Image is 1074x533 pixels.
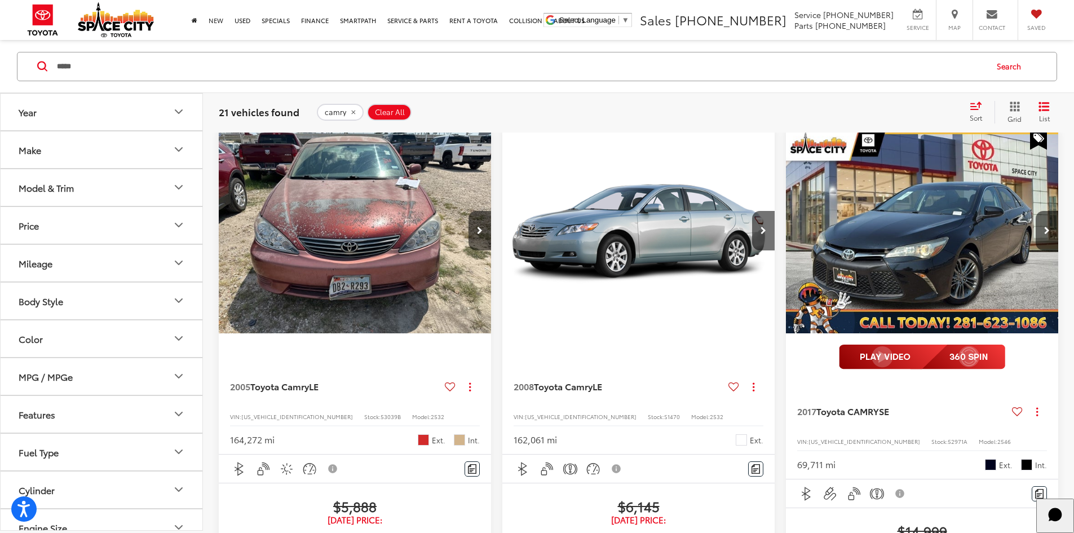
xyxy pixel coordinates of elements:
[465,461,480,477] button: Comments
[172,407,185,421] div: Features
[256,462,270,476] img: Keyless Entry
[502,129,776,333] div: 2008 Toyota Camry LE 0
[675,11,786,29] span: [PHONE_NUMBER]
[999,460,1013,470] span: Ext.
[172,143,185,156] div: Make
[19,182,74,192] div: Model & Trim
[750,435,763,446] span: Ext.
[303,462,317,476] img: Cruise Control
[432,435,445,446] span: Ext.
[1021,459,1032,470] span: Black
[1,206,204,243] button: PricePrice
[78,2,154,37] img: Space City Toyota
[799,487,814,501] img: Bluetooth®
[241,412,353,421] span: [US_VEHICLE_IDENTIFICATION_NUMBER]
[172,294,185,307] div: Body Style
[1,471,204,508] button: CylinderCylinder
[1041,500,1070,530] svg: Start Chat
[559,16,616,24] span: Select Language
[230,514,480,526] span: [DATE] Price:
[622,16,629,24] span: ▼
[816,404,879,417] span: Toyota CAMRY
[985,459,996,470] span: Midnight Black Metallic
[172,256,185,270] div: Mileage
[280,462,294,476] img: Sunroof/Moonroof
[942,24,967,32] span: Map
[964,100,995,123] button: Select sort value
[808,437,920,446] span: [US_VEHICLE_IDENTIFICATION_NUMBER]
[995,100,1030,123] button: Grid View
[218,129,492,333] a: 2005 Toyota Camry LE2005 Toyota Camry LE2005 Toyota Camry LE2005 Toyota Camry LE
[218,129,492,334] img: 2005 Toyota Camry LE
[19,257,52,268] div: Mileage
[618,16,619,24] span: ​
[56,52,986,80] input: Search by Make, Model, or Keyword
[19,333,43,343] div: Color
[364,412,381,421] span: Stock:
[1,395,204,432] button: FeaturesFeatures
[1,169,204,205] button: Model & TrimModel & Trim
[823,487,837,501] img: Aux Input
[1,358,204,394] button: MPG / MPGeMPG / MPGe
[19,144,41,155] div: Make
[948,437,967,446] span: 52971A
[997,437,1011,446] span: 2546
[1030,100,1058,123] button: List View
[317,103,364,120] button: remove camry
[469,211,491,250] button: Next image
[1,433,204,470] button: Fuel TypeFuel Type
[785,129,1059,333] div: 2017 Toyota CAMRY SE 0
[1,131,204,168] button: MakeMake
[325,107,346,116] span: camry
[1,244,204,281] button: MileageMileage
[607,457,626,481] button: View Disclaimer
[1,93,204,130] button: YearYear
[905,24,930,32] span: Service
[232,462,246,476] img: Bluetooth®
[1,320,204,356] button: ColorColor
[664,412,680,421] span: S1470
[230,433,275,446] div: 164,272 mi
[1,282,204,319] button: Body StyleBody Style
[559,16,629,24] a: Select Language​
[797,404,816,417] span: 2017
[172,218,185,232] div: Price
[516,462,530,476] img: Bluetooth®
[640,11,671,29] span: Sales
[870,487,884,501] img: Emergency Brake Assist
[309,380,319,393] span: LE
[1035,460,1047,470] span: Int.
[785,129,1059,333] a: 2017 Toyota CAMRY SE2017 Toyota CAMRY SE2017 Toyota CAMRY SE2017 Toyota CAMRY SE
[752,211,775,250] button: Next image
[593,380,602,393] span: LE
[418,434,429,446] span: Salsa Red Pearl
[230,497,480,514] span: $5,888
[514,433,557,446] div: 162,061 mi
[1036,211,1058,250] button: Next image
[19,446,59,457] div: Fuel Type
[19,522,67,532] div: Engine Size
[815,20,886,31] span: [PHONE_NUMBER]
[691,412,710,421] span: Model:
[586,462,600,476] img: Cruise Control
[797,437,808,446] span: VIN:
[514,514,763,526] span: [DATE] Price:
[1038,113,1050,122] span: List
[847,487,861,501] img: Keyless Entry
[891,482,910,505] button: View Disclaimer
[460,377,480,397] button: Actions
[172,180,185,194] div: Model & Trim
[324,457,343,481] button: View Disclaimer
[454,434,465,446] span: Taupe
[172,105,185,118] div: Year
[797,405,1007,417] a: 2017Toyota CAMRYSE
[979,24,1005,32] span: Contact
[525,412,637,421] span: [US_VEHICLE_IDENTIFICATION_NUMBER]
[219,104,299,118] span: 21 vehicles found
[823,9,894,20] span: [PHONE_NUMBER]
[172,483,185,496] div: Cylinder
[794,9,821,20] span: Service
[218,129,492,333] div: 2005 Toyota Camry LE 0
[381,412,401,421] span: 53039B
